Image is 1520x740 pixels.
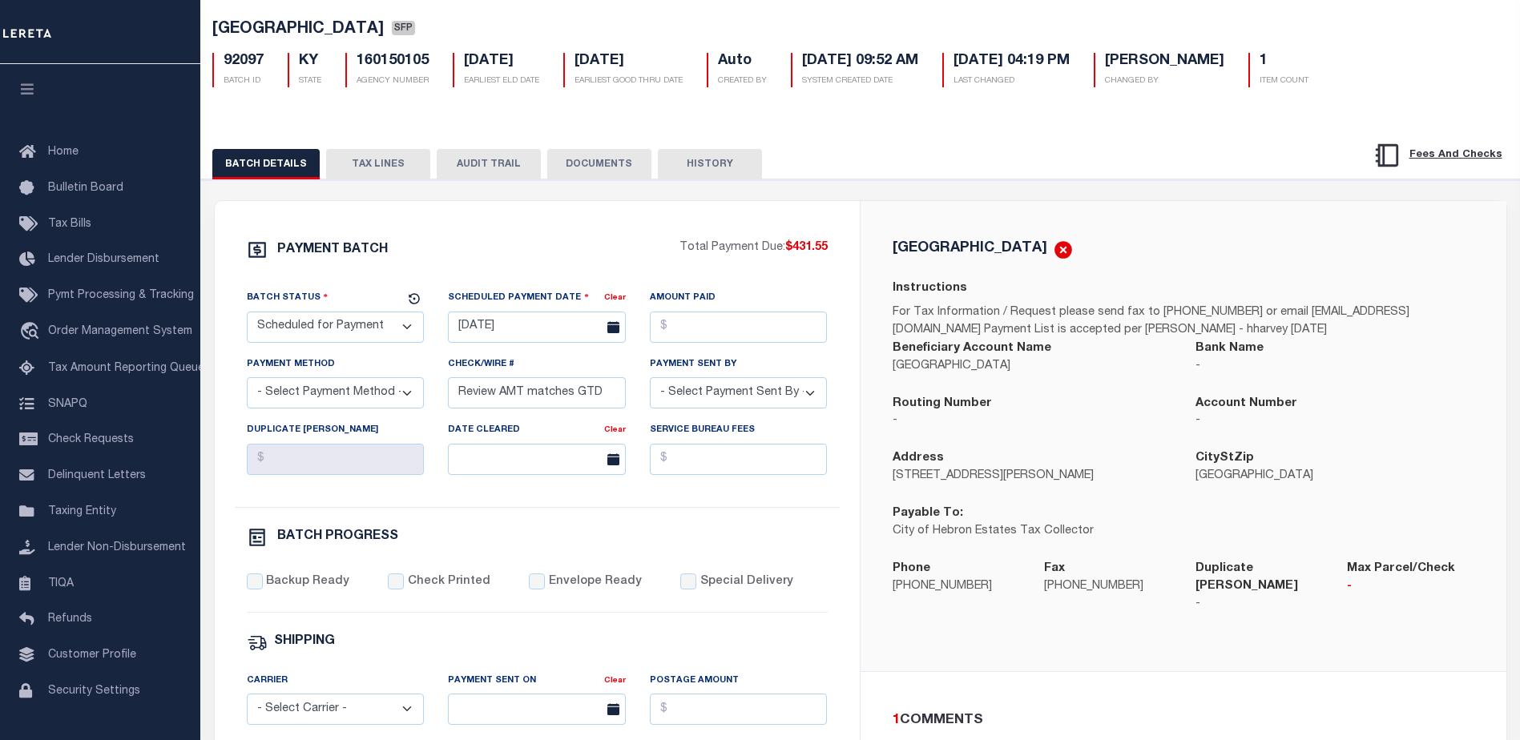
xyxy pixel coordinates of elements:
p: STATE [299,75,321,87]
label: CityStZip [1195,449,1254,468]
label: Duplicate [PERSON_NAME] [247,424,378,437]
a: Clear [604,294,626,302]
label: Envelope Ready [549,573,642,591]
input: $ [650,444,828,475]
label: Beneficiary Account Name [893,340,1051,358]
label: Routing Number [893,395,992,413]
span: 1 [893,714,900,727]
h6: SHIPPING [274,635,335,649]
h5: [PERSON_NAME] [1105,53,1224,70]
p: - [1195,412,1474,430]
h6: PAYMENT BATCH [277,243,388,256]
label: Bank Name [1195,340,1264,358]
p: [STREET_ADDRESS][PERSON_NAME] [893,468,1171,485]
p: - [1195,596,1323,613]
p: For Tax Information / Request please send fax to [PHONE_NUMBER] or email [EMAIL_ADDRESS][DOMAIN_N... [893,304,1474,340]
span: [GEOGRAPHIC_DATA] [212,22,384,38]
p: Total Payment Due: [679,239,828,257]
span: $431.55 [785,242,828,253]
span: SFP [392,21,415,35]
label: Scheduled Payment Date [448,290,589,305]
div: COMMENTS [893,710,1468,731]
span: Lender Disbursement [48,254,159,265]
label: Postage Amount [650,674,739,688]
label: Date Cleared [448,424,520,437]
label: Instructions [893,280,967,298]
label: Special Delivery [700,573,793,591]
h5: KY [299,53,321,70]
label: Batch Status [247,290,329,305]
span: Refunds [48,613,92,625]
label: Service Bureau Fees [650,424,755,437]
p: - [893,412,1171,430]
p: CHANGED BY [1105,75,1224,87]
span: Customer Profile [48,650,136,661]
input: $ [247,444,425,475]
p: EARLIEST ELD DATE [464,75,539,87]
a: Clear [604,426,626,434]
label: Check/Wire # [448,358,514,372]
p: EARLIEST GOOD THRU DATE [575,75,683,87]
h5: [DATE] [575,53,683,70]
h5: 1 [1260,53,1308,70]
span: Tax Amount Reporting Queue [48,363,204,374]
span: Bulletin Board [48,183,123,194]
p: [PHONE_NUMBER] [1044,578,1171,596]
h5: Auto [718,53,767,70]
p: [GEOGRAPHIC_DATA] [1195,468,1474,485]
p: CREATED BY [718,75,767,87]
p: City of Hebron Estates Tax Collector [893,523,1171,541]
span: TIQA [48,577,74,589]
label: Fax [1044,560,1065,578]
p: [GEOGRAPHIC_DATA] [893,358,1171,376]
p: LAST CHANGED [954,75,1070,87]
button: BATCH DETAILS [212,149,320,179]
p: - [1195,358,1474,376]
p: - [1347,578,1474,596]
h5: [GEOGRAPHIC_DATA] [893,241,1047,255]
h5: 92097 [224,53,264,70]
span: Home [48,147,79,158]
h5: 160150105 [357,53,429,70]
p: [PHONE_NUMBER] [893,578,1020,596]
label: Account Number [1195,395,1297,413]
label: Carrier [247,674,288,688]
label: Payment Sent On [448,674,536,688]
h5: [DATE] 04:19 PM [954,53,1070,70]
span: Pymt Processing & Tracking [48,290,194,301]
button: TAX LINES [326,149,430,179]
button: AUDIT TRAIL [437,149,541,179]
span: Taxing Entity [48,506,116,517]
span: Delinquent Letters [48,470,146,481]
label: Payment Sent By [650,358,736,372]
label: Amount Paid [650,292,716,305]
span: SNAPQ [48,398,87,409]
span: Order Management System [48,326,192,337]
label: Check Printed [408,573,490,591]
button: Fees And Checks [1367,139,1509,172]
label: Backup Ready [266,573,349,591]
p: AGENCY NUMBER [357,75,429,87]
span: Security Settings [48,686,140,697]
label: Duplicate [PERSON_NAME] [1195,560,1323,596]
h6: BATCH PROGRESS [277,530,398,543]
span: Tax Bills [48,219,91,230]
input: $ [650,694,828,725]
label: Address [893,449,944,468]
button: DOCUMENTS [547,149,651,179]
h5: [DATE] [464,53,539,70]
p: BATCH ID [224,75,264,87]
input: $ [650,312,828,343]
label: Payable To: [893,505,963,523]
label: Phone [893,560,930,578]
button: HISTORY [658,149,762,179]
label: Payment Method [247,358,335,372]
span: Lender Non-Disbursement [48,542,186,553]
p: SYSTEM CREATED DATE [802,75,918,87]
a: Clear [604,677,626,685]
label: Max Parcel/Check [1347,560,1455,578]
span: Check Requests [48,434,134,445]
a: SFP [392,22,415,38]
p: ITEM COUNT [1260,75,1308,87]
i: travel_explore [19,322,45,343]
